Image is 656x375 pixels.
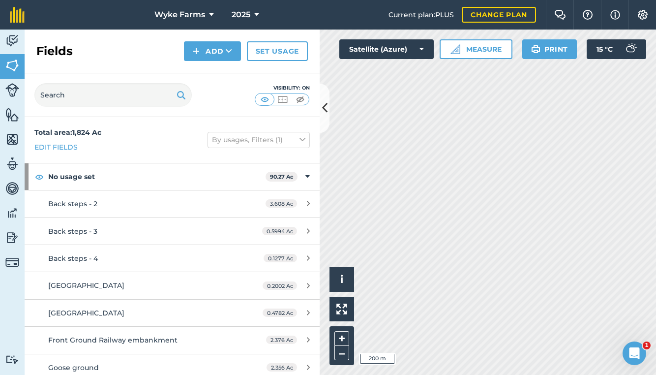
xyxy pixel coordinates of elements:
[522,39,577,59] button: Print
[36,43,73,59] h2: Fields
[340,273,343,285] span: i
[25,245,320,272] a: Back steps - 40.1277 Ac
[263,309,297,317] span: 0.4782 Ac
[5,58,19,73] img: svg+xml;base64,PHN2ZyB4bWxucz0iaHR0cDovL3d3dy53My5vcmcvMjAwMC9zdmciIHdpZHRoPSI1NiIgaGVpZ2h0PSI2MC...
[5,156,19,171] img: svg+xml;base64,PD94bWwgdmVyc2lvbj0iMS4wIiBlbmNvZGluZz0idXRmLTgiPz4KPCEtLSBHZW5lcmF0b3I6IEFkb2JlIE...
[621,39,640,59] img: svg+xml;base64,PD94bWwgdmVyc2lvbj0iMS4wIiBlbmNvZGluZz0idXRmLTgiPz4KPCEtLSBHZW5lcmF0b3I6IEFkb2JlIE...
[531,43,540,55] img: svg+xml;base64,PHN2ZyB4bWxucz0iaHR0cDovL3d3dy53My5vcmcvMjAwMC9zdmciIHdpZHRoPSIxOSIgaGVpZ2h0PSIyNC...
[294,94,306,104] img: svg+xml;base64,PHN2ZyB4bWxucz0iaHR0cDovL3d3dy53My5vcmcvMjAwMC9zdmciIHdpZHRoPSI1MCIgaGVpZ2h0PSI0MC...
[637,10,649,20] img: A cog icon
[334,346,349,360] button: –
[582,10,594,20] img: A question mark icon
[10,7,25,23] img: fieldmargin Logo
[623,342,646,365] iframe: Intercom live chat
[263,281,297,290] span: 0.2002 Ac
[5,255,19,269] img: svg+xml;base64,PD94bWwgdmVyc2lvbj0iMS4wIiBlbmNvZGluZz0idXRmLTgiPz4KPCEtLSBHZW5lcmF0b3I6IEFkb2JlIE...
[259,94,271,104] img: svg+xml;base64,PHN2ZyB4bWxucz0iaHR0cDovL3d3dy53My5vcmcvMjAwMC9zdmciIHdpZHRoPSI1MCIgaGVpZ2h0PSI0MC...
[255,84,310,92] div: Visibility: On
[48,254,98,263] span: Back steps - 4
[34,142,78,153] a: Edit fields
[25,327,320,353] a: Front Ground Railway embankment2.376 Ac
[339,39,434,59] button: Satellite (Azure)
[643,342,651,349] span: 1
[25,218,320,245] a: Back steps - 30.5994 Ac
[154,9,205,21] span: Wyke Farms
[35,171,44,183] img: svg+xml;base64,PHN2ZyB4bWxucz0iaHR0cDovL3d3dy53My5vcmcvMjAwMC9zdmciIHdpZHRoPSIxOCIgaGVpZ2h0PSIyNC...
[48,336,178,344] span: Front Ground Railway embankment
[48,281,124,290] span: [GEOGRAPHIC_DATA]
[329,267,354,292] button: i
[334,331,349,346] button: +
[276,94,289,104] img: svg+xml;base64,PHN2ZyB4bWxucz0iaHR0cDovL3d3dy53My5vcmcvMjAwMC9zdmciIHdpZHRoPSI1MCIgaGVpZ2h0PSI0MC...
[48,163,266,190] strong: No usage set
[25,190,320,217] a: Back steps - 23.608 Ac
[48,309,124,317] span: [GEOGRAPHIC_DATA]
[5,230,19,245] img: svg+xml;base64,PD94bWwgdmVyc2lvbj0iMS4wIiBlbmNvZGluZz0idXRmLTgiPz4KPCEtLSBHZW5lcmF0b3I6IEFkb2JlIE...
[5,33,19,48] img: svg+xml;base64,PD94bWwgdmVyc2lvbj0iMS4wIiBlbmNvZGluZz0idXRmLTgiPz4KPCEtLSBHZW5lcmF0b3I6IEFkb2JlIE...
[247,41,308,61] a: Set usage
[450,44,460,54] img: Ruler icon
[177,89,186,101] img: svg+xml;base64,PHN2ZyB4bWxucz0iaHR0cDovL3d3dy53My5vcmcvMjAwMC9zdmciIHdpZHRoPSIxOSIgaGVpZ2h0PSIyNC...
[5,206,19,220] img: svg+xml;base64,PD94bWwgdmVyc2lvbj0iMS4wIiBlbmNvZGluZz0idXRmLTgiPz4KPCEtLSBHZW5lcmF0b3I6IEFkb2JlIE...
[25,163,320,190] div: No usage set90.27 Ac
[5,355,19,364] img: svg+xml;base64,PD94bWwgdmVyc2lvbj0iMS4wIiBlbmNvZGluZz0idXRmLTgiPz4KPCEtLSBHZW5lcmF0b3I6IEFkb2JlIE...
[48,363,99,372] span: Goose ground
[25,272,320,299] a: [GEOGRAPHIC_DATA]0.2002 Ac
[232,9,250,21] span: 2025
[266,336,297,344] span: 2.376 Ac
[388,9,454,20] span: Current plan : PLUS
[596,39,613,59] span: 15 ° C
[267,363,297,372] span: 2.356 Ac
[462,7,536,23] a: Change plan
[184,41,241,61] button: Add
[266,199,297,208] span: 3.608 Ac
[48,227,97,236] span: Back steps - 3
[264,254,297,262] span: 0.1277 Ac
[262,227,297,235] span: 0.5994 Ac
[610,9,620,21] img: svg+xml;base64,PHN2ZyB4bWxucz0iaHR0cDovL3d3dy53My5vcmcvMjAwMC9zdmciIHdpZHRoPSIxNyIgaGVpZ2h0PSIxNy...
[25,300,320,326] a: [GEOGRAPHIC_DATA]0.4782 Ac
[336,304,347,314] img: Four arrows, one pointing top left, one top right, one bottom right and the last bottom left
[34,128,101,137] strong: Total area : 1,824 Ac
[5,107,19,122] img: svg+xml;base64,PHN2ZyB4bWxucz0iaHR0cDovL3d3dy53My5vcmcvMjAwMC9zdmciIHdpZHRoPSI1NiIgaGVpZ2h0PSI2MC...
[270,173,294,180] strong: 90.27 Ac
[208,132,310,148] button: By usages, Filters (1)
[193,45,200,57] img: svg+xml;base64,PHN2ZyB4bWxucz0iaHR0cDovL3d3dy53My5vcmcvMjAwMC9zdmciIHdpZHRoPSIxNCIgaGVpZ2h0PSIyNC...
[34,83,192,107] input: Search
[5,181,19,196] img: svg+xml;base64,PD94bWwgdmVyc2lvbj0iMS4wIiBlbmNvZGluZz0idXRmLTgiPz4KPCEtLSBHZW5lcmF0b3I6IEFkb2JlIE...
[48,199,97,208] span: Back steps - 2
[440,39,512,59] button: Measure
[5,83,19,97] img: svg+xml;base64,PD94bWwgdmVyc2lvbj0iMS4wIiBlbmNvZGluZz0idXRmLTgiPz4KPCEtLSBHZW5lcmF0b3I6IEFkb2JlIE...
[554,10,566,20] img: Two speech bubbles overlapping with the left bubble in the forefront
[5,132,19,147] img: svg+xml;base64,PHN2ZyB4bWxucz0iaHR0cDovL3d3dy53My5vcmcvMjAwMC9zdmciIHdpZHRoPSI1NiIgaGVpZ2h0PSI2MC...
[587,39,646,59] button: 15 °C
